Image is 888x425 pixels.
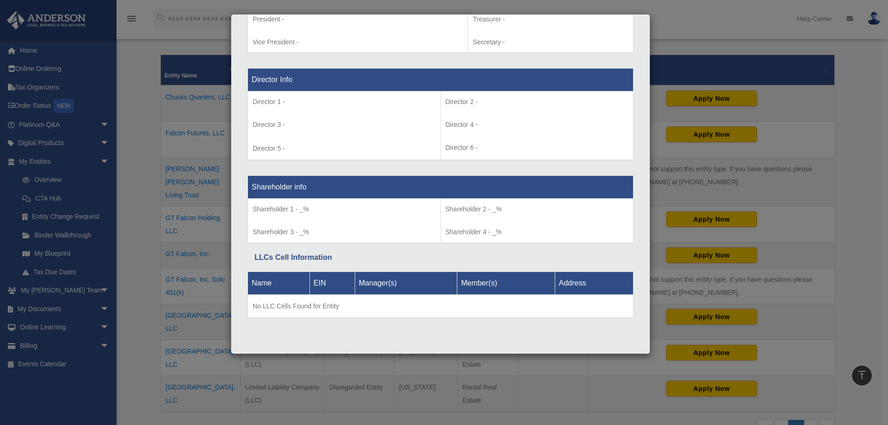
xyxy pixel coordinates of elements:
p: Secretary - [473,36,628,48]
td: No LLC Cells Found for Entity [248,294,633,318]
th: EIN [310,272,355,294]
p: Director 4 - [446,119,629,131]
p: Director 3 - [253,119,436,131]
p: Shareholder 2 - _% [446,203,629,215]
th: Director Info [248,69,633,91]
div: LLCs Cell Information [255,251,626,264]
p: Vice President - [253,36,463,48]
th: Member(s) [457,272,555,294]
p: Director 6 - [446,142,629,153]
p: Shareholder 4 - _% [446,226,629,238]
p: Shareholder 3 - _% [253,226,436,238]
th: Manager(s) [355,272,457,294]
p: Director 1 - [253,96,436,108]
p: President - [253,14,463,25]
th: Name [248,272,310,294]
p: Shareholder 1 - _% [253,203,436,215]
th: Shareholder info [248,176,633,199]
td: Director 5 - [248,91,441,160]
p: Treasurer - [473,14,628,25]
th: Address [555,272,633,294]
p: Director 2 - [446,96,629,108]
